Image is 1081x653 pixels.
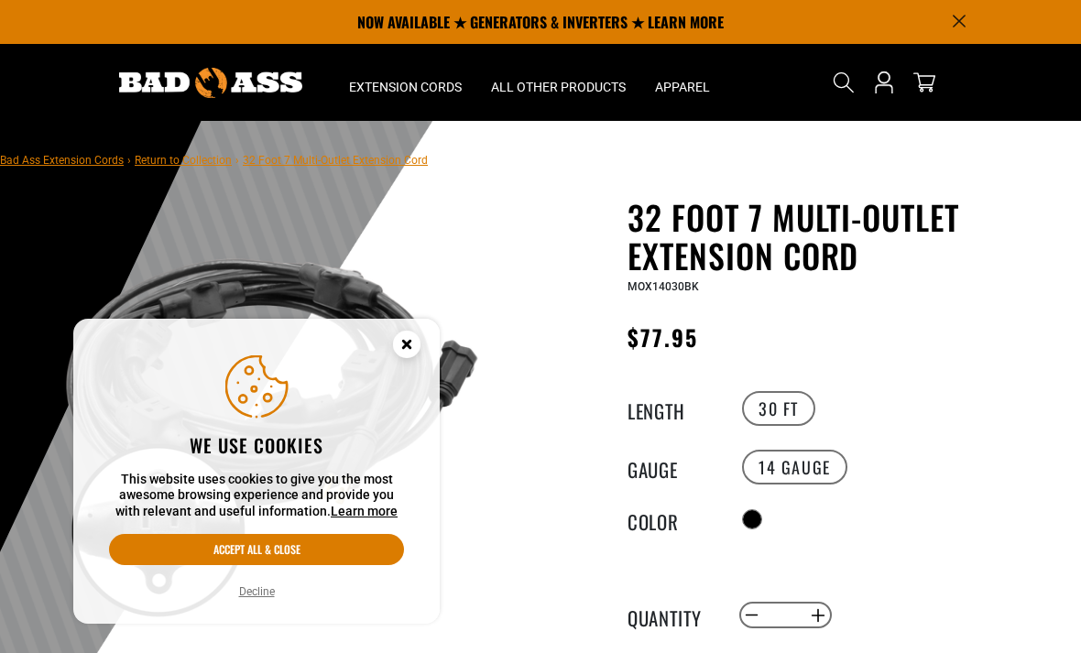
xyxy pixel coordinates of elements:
label: Quantity [628,604,719,627]
summary: All Other Products [476,44,640,121]
a: Return to Collection [135,154,232,167]
button: Decline [234,582,280,601]
img: Bad Ass Extension Cords [119,68,302,98]
span: MOX14030BK [628,280,699,293]
p: This website uses cookies to give you the most awesome browsing experience and provide you with r... [109,472,404,520]
button: Accept all & close [109,534,404,565]
legend: Gauge [628,455,719,479]
span: All Other Products [491,79,626,95]
span: › [235,154,239,167]
label: 30 FT [742,391,815,426]
aside: Cookie Consent [73,319,440,625]
span: Apparel [655,79,710,95]
span: $77.95 [628,321,698,354]
span: 32 Foot 7 Multi-Outlet Extension Cord [243,154,428,167]
span: › [127,154,131,167]
a: Learn more [331,504,398,518]
summary: Extension Cords [334,44,476,121]
h2: We use cookies [109,433,404,457]
legend: Length [628,397,719,420]
legend: Color [628,507,719,531]
summary: Apparel [640,44,725,121]
span: Extension Cords [349,79,462,95]
summary: Search [829,68,858,97]
label: 14 Gauge [742,450,847,484]
img: black [54,201,486,634]
h1: 32 Foot 7 Multi-Outlet Extension Cord [628,198,1067,275]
